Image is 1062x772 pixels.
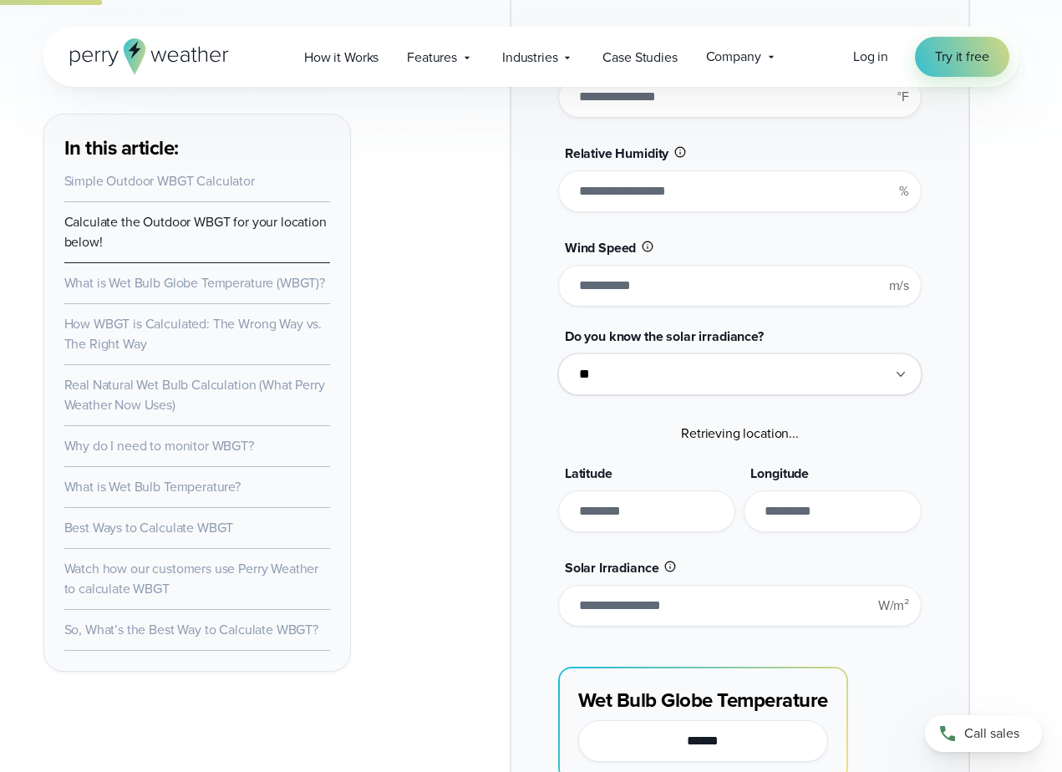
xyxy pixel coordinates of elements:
[64,314,323,353] a: How WBGT is Calculated: The Wrong Way vs. The Right Way
[64,436,254,455] a: Why do I need to monitor WBGT?
[64,477,241,496] a: What is Wet Bulb Temperature?
[915,37,1009,77] a: Try it free
[681,424,799,443] span: Retrieving location...
[290,40,393,74] a: How it Works
[64,559,319,598] a: Watch how our customers use Perry Weather to calculate WBGT
[304,48,379,68] span: How it Works
[565,464,612,483] span: Latitude
[64,135,330,161] h3: In this article:
[565,144,668,163] span: Relative Humidity
[407,48,457,68] span: Features
[565,238,636,257] span: Wind Speed
[565,327,764,346] span: Do you know the solar irradiance?
[64,518,234,537] a: Best Ways to Calculate WBGT
[565,558,659,577] span: Solar Irradiance
[64,375,325,414] a: Real Natural Wet Bulb Calculation (What Perry Weather Now Uses)
[502,48,557,68] span: Industries
[64,273,326,292] a: What is Wet Bulb Globe Temperature (WBGT)?
[853,47,888,66] span: Log in
[706,47,761,67] span: Company
[750,464,809,483] span: Longitude
[588,40,691,74] a: Case Studies
[602,48,677,68] span: Case Studies
[64,620,319,639] a: So, What’s the Best Way to Calculate WBGT?
[925,715,1042,752] a: Call sales
[964,724,1019,744] span: Call sales
[853,47,888,67] a: Log in
[64,171,255,190] a: Simple Outdoor WBGT Calculator
[64,212,327,251] a: Calculate the Outdoor WBGT for your location below!
[935,47,988,67] span: Try it free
